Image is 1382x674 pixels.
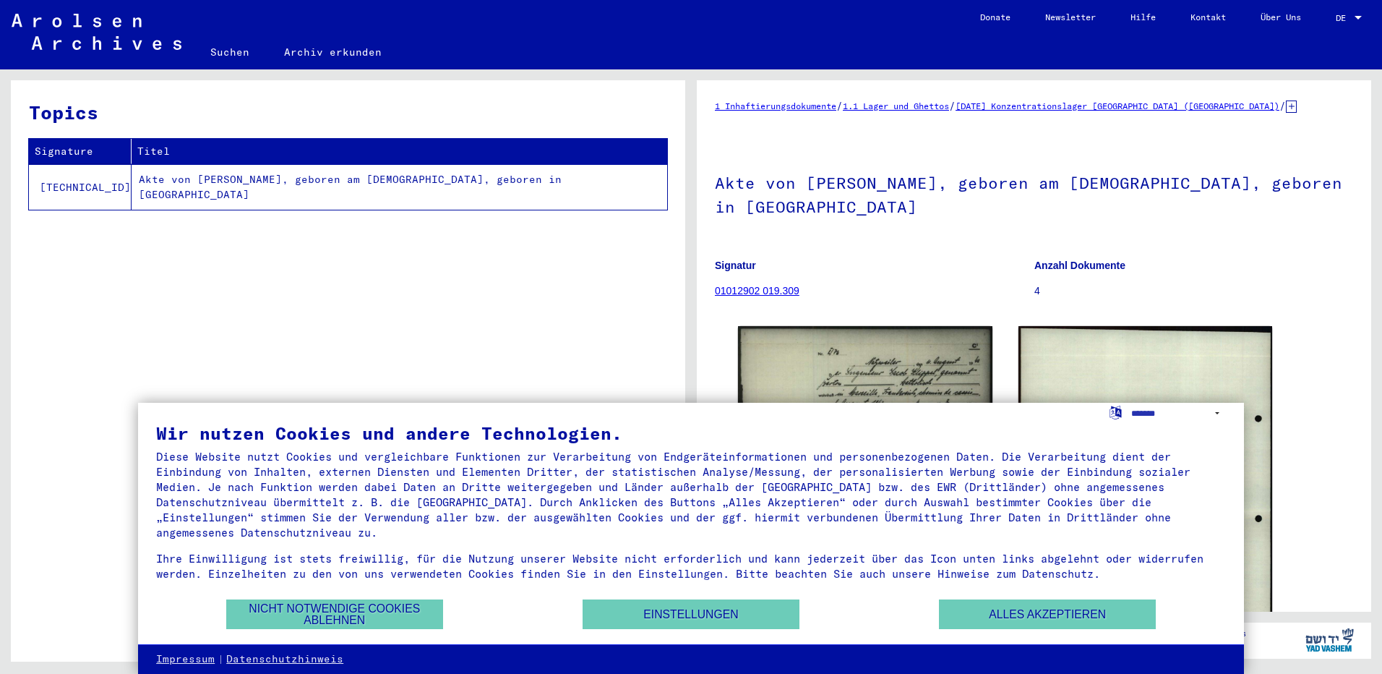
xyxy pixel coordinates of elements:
span: DE [1336,13,1352,23]
b: Anzahl Dokumente [1034,260,1125,271]
a: 01012902 019.309 [715,285,799,297]
div: Diese Website nutzt Cookies und vergleichbare Funktionen zur Verarbeitung von Endgeräteinformatio... [156,449,1226,540]
img: Arolsen_neg.svg [12,14,181,50]
label: Sprache auswählen [1108,405,1123,419]
span: / [1279,99,1286,112]
button: Alles akzeptieren [939,600,1156,629]
a: Impressum [156,652,215,667]
a: Suchen [193,35,267,69]
div: Ihre Einwilligung ist stets freiwillig, für die Nutzung unserer Website nicht erforderlich und ka... [156,551,1226,581]
img: yv_logo.png [1302,622,1357,658]
a: 1.1 Lager und Ghettos [843,101,949,111]
p: 4 [1034,283,1353,299]
span: / [949,99,956,112]
td: [TECHNICAL_ID] [29,164,132,210]
div: Wir nutzen Cookies und andere Technologien. [156,425,1226,442]
a: 1 Inhaftierungsdokumente [715,101,836,111]
button: Nicht notwendige Cookies ablehnen [226,600,443,629]
td: Akte von [PERSON_NAME], geboren am [DEMOGRAPHIC_DATA], geboren in [GEOGRAPHIC_DATA] [132,164,667,210]
a: Datenschutzhinweis [226,652,343,667]
th: Signature [29,139,132,164]
button: Einstellungen [583,600,799,629]
a: [DATE] Konzentrationslager [GEOGRAPHIC_DATA] ([GEOGRAPHIC_DATA]) [956,101,1279,111]
th: Titel [132,139,667,164]
h3: Topics [29,98,666,127]
img: 002.jpg [1018,326,1273,636]
a: Archiv erkunden [267,35,399,69]
select: Sprache auswählen [1131,403,1226,424]
h1: Akte von [PERSON_NAME], geboren am [DEMOGRAPHIC_DATA], geboren in [GEOGRAPHIC_DATA] [715,150,1353,237]
span: / [836,99,843,112]
b: Signatur [715,260,756,271]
